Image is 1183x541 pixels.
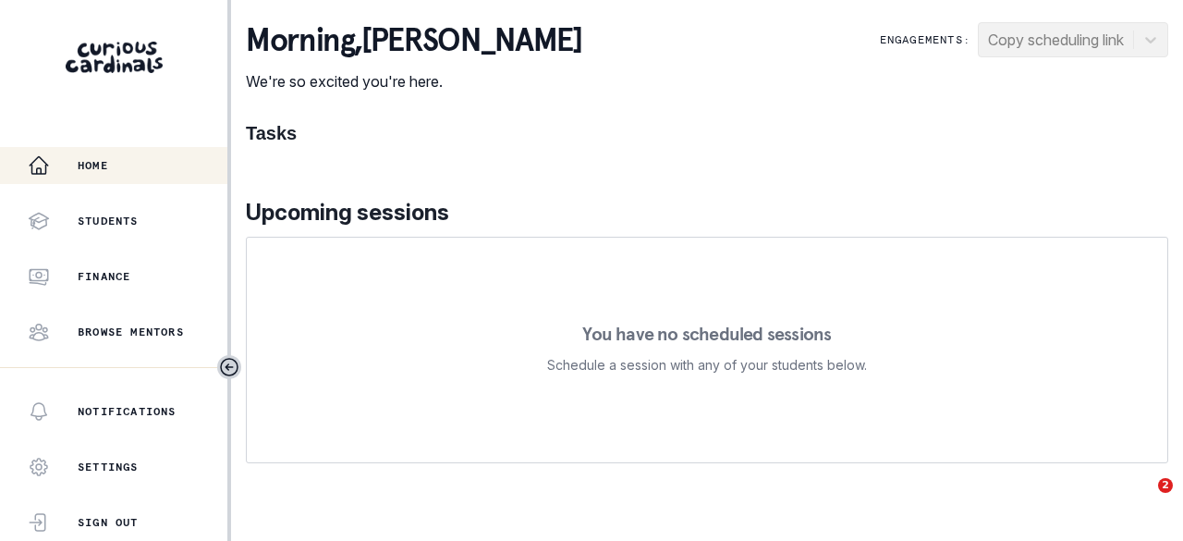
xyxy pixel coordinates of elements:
p: Schedule a session with any of your students below. [547,354,867,376]
button: Toggle sidebar [217,355,241,379]
img: Curious Cardinals Logo [66,42,163,73]
p: Settings [78,460,139,474]
iframe: Intercom live chat [1120,478,1165,523]
p: morning , [PERSON_NAME] [246,22,581,59]
p: Upcoming sessions [246,196,1168,229]
span: 2 [1158,478,1173,493]
p: Sign Out [78,515,139,530]
h1: Tasks [246,122,1168,144]
p: Home [78,158,108,173]
p: Browse Mentors [78,325,184,339]
p: You have no scheduled sessions [582,325,831,343]
p: Notifications [78,404,177,419]
p: Students [78,214,139,228]
p: Finance [78,269,130,284]
p: We're so excited you're here. [246,70,581,92]
p: Engagements: [880,32,970,47]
